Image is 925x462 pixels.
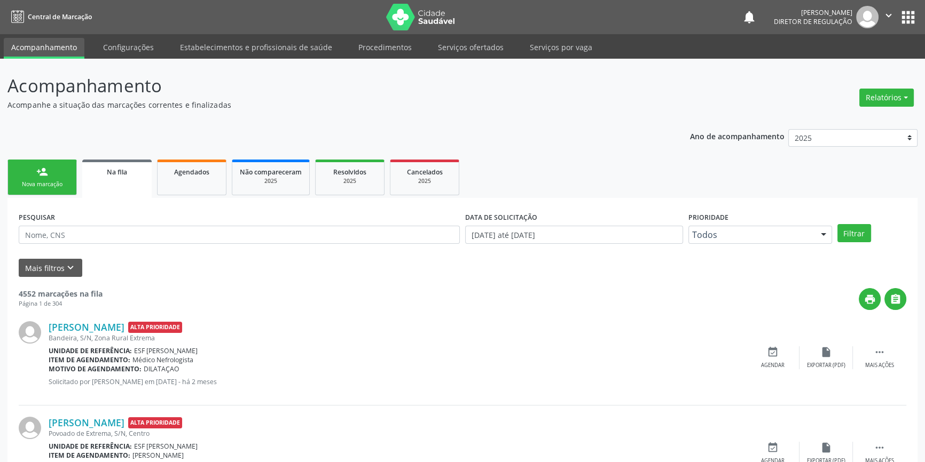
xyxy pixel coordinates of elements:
button: Relatórios [859,89,914,107]
i: print [864,293,876,305]
label: DATA DE SOLICITAÇÃO [465,209,537,226]
i: event_available [767,346,779,358]
a: Serviços ofertados [430,38,511,57]
a: Central de Marcação [7,8,92,26]
i:  [874,346,885,358]
span: ESF [PERSON_NAME] [134,442,198,451]
b: Unidade de referência: [49,442,132,451]
p: Acompanhamento [7,73,645,99]
div: Exportar (PDF) [807,362,845,369]
span: [PERSON_NAME] [132,451,184,460]
span: Na fila [107,168,127,177]
div: Página 1 de 304 [19,299,103,308]
input: Nome, CNS [19,226,460,244]
a: Estabelecimentos e profissionais de saúde [173,38,340,57]
span: Central de Marcação [28,12,92,21]
span: Alta Prioridade [128,417,182,428]
div: Mais ações [865,362,894,369]
a: Serviços por vaga [522,38,600,57]
i:  [874,442,885,453]
span: Agendados [174,168,209,177]
i:  [883,10,895,21]
span: DILATAÇAO [144,364,179,373]
i: insert_drive_file [820,346,832,358]
div: 2025 [323,177,377,185]
i: event_available [767,442,779,453]
a: Procedimentos [351,38,419,57]
p: Solicitado por [PERSON_NAME] em [DATE] - há 2 meses [49,377,746,386]
a: Configurações [96,38,161,57]
div: person_add [36,166,48,178]
span: Diretor de regulação [774,17,852,26]
label: PESQUISAR [19,209,55,226]
i: insert_drive_file [820,442,832,453]
i:  [890,293,902,305]
span: Todos [692,229,810,240]
button:  [884,288,906,310]
span: ESF [PERSON_NAME] [134,346,198,355]
label: Prioridade [688,209,728,226]
button: print [859,288,881,310]
p: Ano de acompanhamento [690,129,785,142]
a: [PERSON_NAME] [49,417,124,428]
a: [PERSON_NAME] [49,321,124,333]
div: Nova marcação [15,180,69,188]
a: Acompanhamento [4,38,84,59]
div: Agendar [761,362,785,369]
img: img [19,321,41,344]
b: Motivo de agendamento: [49,364,142,373]
button: Mais filtroskeyboard_arrow_down [19,259,82,277]
strong: 4552 marcações na fila [19,289,103,299]
div: Bandeira, S/N, Zona Rural Extrema [49,333,746,342]
b: Item de agendamento: [49,451,130,460]
b: Unidade de referência: [49,346,132,355]
button: notifications [742,10,757,25]
div: [PERSON_NAME] [774,8,852,17]
span: Não compareceram [240,168,302,177]
b: Item de agendamento: [49,355,130,364]
div: 2025 [398,177,451,185]
span: Cancelados [407,168,443,177]
p: Acompanhe a situação das marcações correntes e finalizadas [7,99,645,110]
div: 2025 [240,177,302,185]
button:  [879,6,899,28]
img: img [856,6,879,28]
div: Povoado de Extrema, S/N, Centro [49,429,746,438]
span: Resolvidos [333,168,366,177]
img: img [19,417,41,439]
span: Médico Nefrologista [132,355,193,364]
input: Selecione um intervalo [465,226,683,244]
i: keyboard_arrow_down [65,262,76,274]
span: Alta Prioridade [128,322,182,333]
button: apps [899,8,918,27]
button: Filtrar [837,224,871,242]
